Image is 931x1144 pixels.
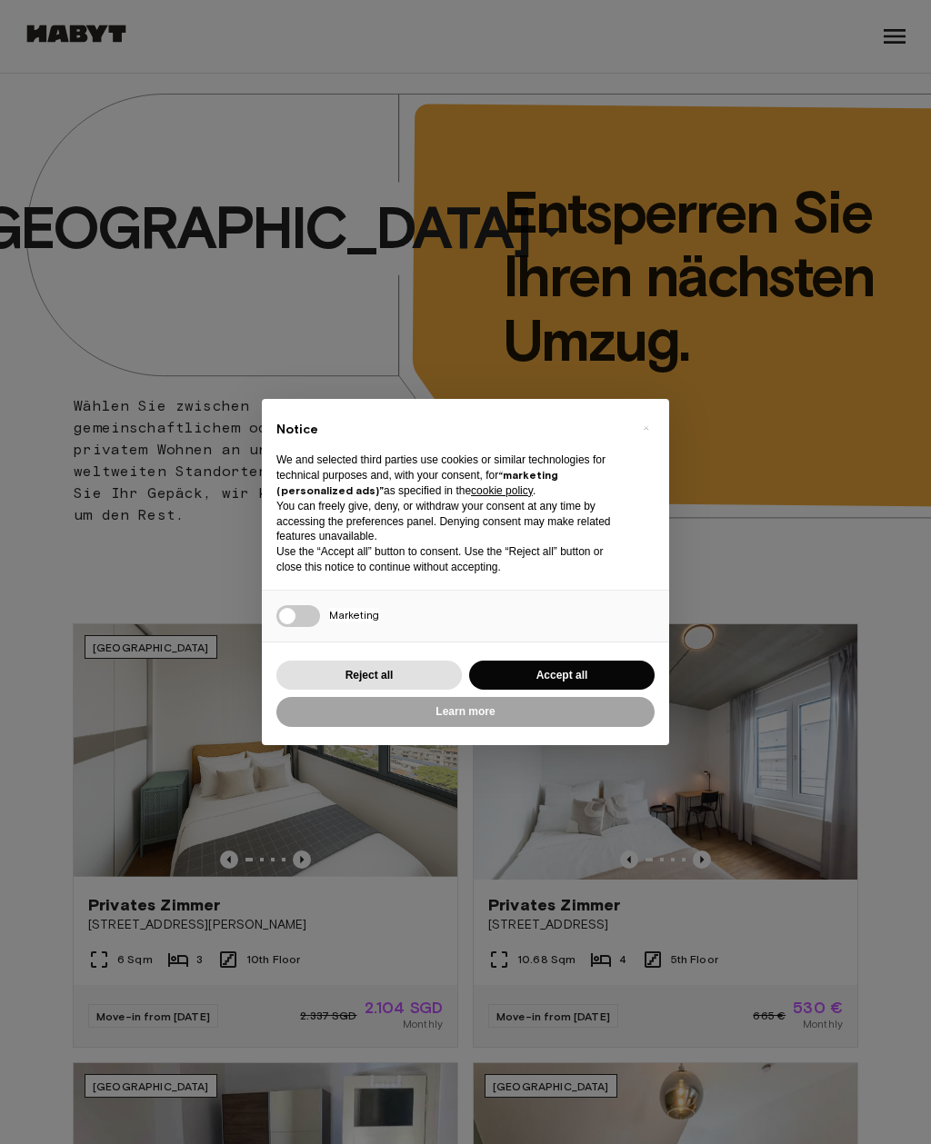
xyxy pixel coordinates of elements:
[471,484,533,497] a: cookie policy
[276,453,626,498] p: We and selected third parties use cookies or similar technologies for technical purposes and, wit...
[276,661,462,691] button: Reject all
[276,697,655,727] button: Learn more
[276,499,626,544] p: You can freely give, deny, or withdraw your consent at any time by accessing the preferences pane...
[643,417,649,439] span: ×
[469,661,655,691] button: Accept all
[276,421,626,439] h2: Notice
[276,544,626,575] p: Use the “Accept all” button to consent. Use the “Reject all” button or close this notice to conti...
[329,608,379,622] span: Marketing
[631,413,660,443] button: Close this notice
[276,468,558,497] strong: “marketing (personalized ads)”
